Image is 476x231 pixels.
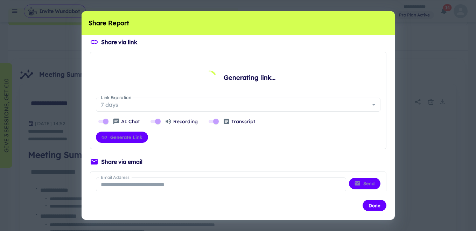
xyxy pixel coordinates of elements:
[82,11,395,35] h2: Share Report
[231,118,255,125] p: Transcript
[224,73,275,83] h6: Generating link...
[96,98,380,112] div: 7 days
[101,174,129,180] label: Email Address
[173,118,198,125] p: Recording
[121,118,140,125] p: AI Chat
[101,94,131,100] label: Link Expiration
[363,200,386,211] button: Done
[101,38,137,46] h6: Share via link
[101,157,142,166] h6: Share via email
